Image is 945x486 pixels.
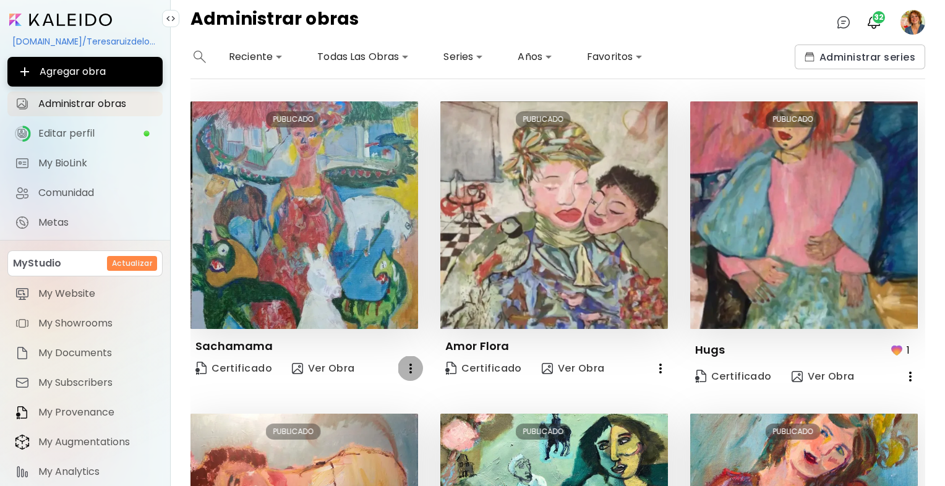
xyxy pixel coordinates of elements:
[695,370,706,383] img: Certificate
[38,436,155,448] span: My Augmentations
[690,101,918,329] img: thumbnail
[440,356,527,381] a: CertificateCertificado
[224,47,288,67] div: Reciente
[38,347,155,359] span: My Documents
[515,424,570,440] div: PUBLICADO
[787,364,860,389] button: view-artVer Obra
[190,356,277,381] a: CertificateCertificado
[542,362,605,375] span: Ver Obra
[112,258,152,269] h6: Actualizar
[7,57,163,87] button: Agregar obra
[7,92,163,116] a: Administrar obras iconAdministrar obras
[7,311,163,336] a: itemMy Showrooms
[265,111,320,127] div: PUBLICADO
[13,256,61,271] p: MyStudio
[38,157,155,169] span: My BioLink
[15,405,30,420] img: item
[886,339,918,362] button: favorites1
[7,430,163,454] a: itemMy Augmentations
[795,45,925,69] button: collectionsAdministrar series
[194,51,206,63] img: search
[15,96,30,111] img: Administrar obras icon
[195,362,272,375] span: Certificado
[805,52,815,62] img: collections
[542,363,553,374] img: view-art
[7,151,163,176] a: completeMy BioLink iconMy BioLink
[445,339,510,354] p: Amor Flora
[190,10,359,35] h4: Administrar obras
[312,47,414,67] div: Todas Las Obras
[15,286,30,301] img: item
[7,31,163,52] div: [DOMAIN_NAME]/Teresaruizdelobera
[836,15,851,30] img: chatIcon
[292,362,355,375] span: Ver Obra
[765,424,820,440] div: PUBLICADO
[287,356,360,381] button: view-artVer Obra
[15,375,30,390] img: item
[7,281,163,306] a: itemMy Website
[15,156,30,171] img: My BioLink icon
[38,288,155,300] span: My Website
[805,51,915,64] span: Administrar series
[866,15,881,30] img: bellIcon
[38,216,155,229] span: Metas
[440,101,668,329] img: thumbnail
[695,370,772,383] span: Certificado
[265,424,320,440] div: PUBLICADO
[15,434,30,450] img: item
[695,343,725,357] p: Hugs
[190,45,209,69] button: search
[515,111,570,127] div: PUBLICADO
[438,47,488,67] div: Series
[15,185,30,200] img: Comunidad icon
[38,187,155,199] span: Comunidad
[690,364,777,389] a: CertificateCertificado
[7,459,163,484] a: itemMy Analytics
[15,215,30,230] img: Metas icon
[195,362,207,375] img: Certificate
[38,317,155,330] span: My Showrooms
[792,370,855,383] span: Ver Obra
[15,316,30,331] img: item
[765,111,820,127] div: PUBLICADO
[166,14,176,23] img: collapse
[17,64,153,79] span: Agregar obra
[38,466,155,478] span: My Analytics
[190,101,418,329] img: thumbnail
[445,362,522,375] span: Certificado
[292,363,303,374] img: view-art
[7,341,163,365] a: itemMy Documents
[907,343,910,358] p: 1
[792,371,803,382] img: view-art
[873,11,885,23] span: 32
[513,47,557,67] div: Años
[7,370,163,395] a: itemMy Subscribers
[38,377,155,389] span: My Subscribers
[7,210,163,235] a: completeMetas iconMetas
[7,181,163,205] a: Comunidad iconComunidad
[863,12,884,33] button: bellIcon32
[537,356,610,381] button: view-artVer Obra
[15,464,30,479] img: item
[7,400,163,425] a: itemMy Provenance
[38,127,143,140] span: Editar perfil
[582,47,648,67] div: Favoritos
[38,406,155,419] span: My Provenance
[7,121,163,146] a: iconcompleteEditar perfil
[15,346,30,360] img: item
[195,339,273,354] p: Sachamama
[38,98,155,110] span: Administrar obras
[445,362,456,375] img: Certificate
[889,343,904,357] img: favorites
